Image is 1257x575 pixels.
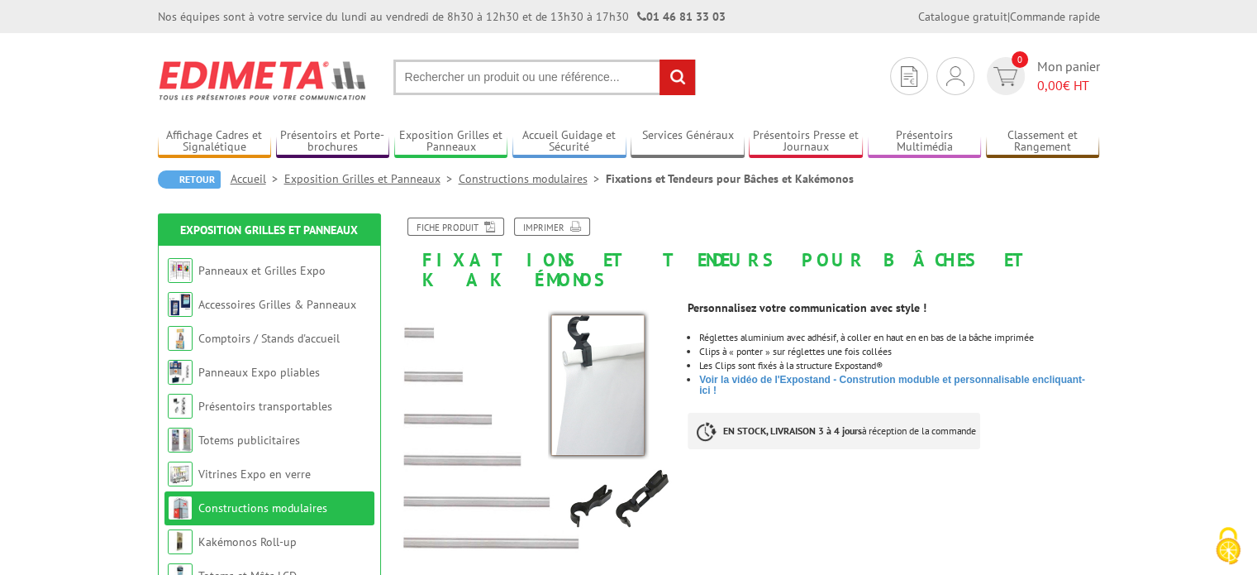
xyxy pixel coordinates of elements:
img: Vitrines Expo en verre [168,462,193,486]
li: Fixations et Tendeurs pour Bâches et Kakémonos [606,170,854,187]
img: Panneaux Expo pliables [168,360,193,385]
a: Présentoirs Multimédia [868,128,982,156]
img: Présentoirs transportables [168,394,193,419]
input: Rechercher un produit ou une référence... [393,60,696,95]
h1: Fixations et Tendeurs pour Bâches et Kakémonos [385,218,1112,290]
a: Comptoirs / Stands d'accueil [198,331,340,346]
a: Accessoires Grilles & Panneaux [198,297,356,312]
a: Constructions modulaires [198,501,327,515]
a: Présentoirs transportables [198,399,332,414]
input: rechercher [659,60,695,95]
img: Kakémonos Roll-up [168,529,193,554]
a: Retour [158,170,221,189]
img: Comptoirs / Stands d'accueil [168,326,193,351]
img: Totems publicitaires [168,428,193,453]
li: Les Clips sont fixés à la structure Expostand® [699,361,1099,371]
a: Fiche produit [407,218,504,236]
a: Catalogue gratuit [918,9,1007,24]
a: Exposition Grilles et Panneaux [180,223,358,237]
td: Personnalisez votre communication avec style ! [688,299,1072,316]
a: Totems publicitaires [198,433,300,448]
a: Imprimer [514,218,590,236]
a: Présentoirs Presse et Journaux [749,128,863,156]
a: Présentoirs et Porte-brochures [276,128,390,156]
a: Panneaux Expo pliables [198,365,320,380]
img: Constructions modulaires [168,496,193,520]
li: Clips à « ponter » sur réglettes une fois collées [699,347,1099,357]
span: 0 [1012,51,1028,68]
a: Exposition Grilles et Panneaux [394,128,508,156]
img: devis rapide [901,66,917,87]
a: Voir la vidéo de l'Expostand - Constrution moduble et personnalisable encliquant-ici ! [699,374,1085,396]
a: Accueil [231,171,284,186]
li: Réglettes aluminium avec adhésif, à coller en haut en en bas de la bâche imprimée [699,333,1099,343]
strong: EN STOCK, LIVRAISON 3 à 4 jours [723,424,862,437]
strong: 01 46 81 33 03 [637,9,726,24]
span: Mon panier [1037,57,1100,95]
img: Panneaux et Grilles Expo [168,258,193,283]
img: Cookies (fenêtre modale) [1207,525,1249,567]
img: Accessoires Grilles & Panneaux [168,292,193,317]
img: devis rapide [946,66,964,86]
button: Cookies (fenêtre modale) [1199,519,1257,575]
span: Voir la vidéo de l'Expostand - Constrution moduble et personnalisable en [699,374,1044,386]
a: Classement et Rangement [986,128,1100,156]
a: Affichage Cadres et Signalétique [158,128,272,156]
span: 0,00 [1037,77,1063,93]
a: Services Généraux [631,128,745,156]
img: Edimeta [158,50,369,111]
span: € HT [1037,76,1100,95]
a: Commande rapide [1010,9,1100,24]
img: devis rapide [993,67,1017,86]
a: devis rapide 0 Mon panier 0,00€ HT [983,57,1100,95]
div: Nos équipes sont à votre service du lundi au vendredi de 8h30 à 12h30 et de 13h30 à 17h30 [158,8,726,25]
a: Kakémonos Roll-up [198,534,297,549]
a: Vitrines Expo en verre [198,467,311,482]
a: Accueil Guidage et Sécurité [512,128,626,156]
a: Exposition Grilles et Panneaux [284,171,459,186]
a: Constructions modulaires [459,171,606,186]
p: à réception de la commande [688,413,980,449]
a: Panneaux et Grilles Expo [198,263,326,278]
div: | [918,8,1100,25]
